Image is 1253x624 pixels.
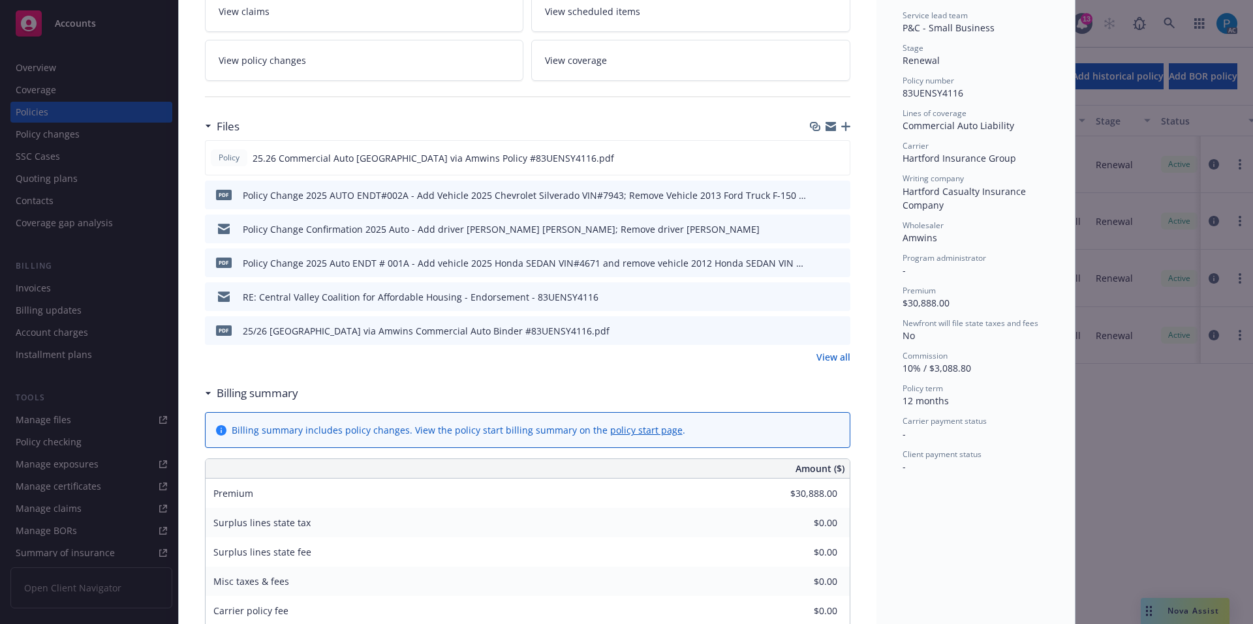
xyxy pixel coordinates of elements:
[243,290,598,304] div: RE: Central Valley Coalition for Affordable Housing - Endorsement - 83UENSY4116
[216,258,232,267] span: pdf
[216,190,232,200] span: pdf
[903,220,944,231] span: Wholesaler
[903,22,995,34] span: P&C - Small Business
[243,256,807,270] div: Policy Change 2025 Auto ENDT # 001A - Add vehicle 2025 Honda SEDAN VIN#4671 and remove vehicle 20...
[812,151,822,165] button: download file
[531,40,850,81] a: View coverage
[903,231,937,244] span: Amwins
[232,423,685,437] div: Billing summary includes policy changes. View the policy start billing summary on the .
[903,108,967,119] span: Lines of coverage
[833,290,845,304] button: preview file
[833,222,845,236] button: preview file
[903,185,1029,211] span: Hartford Casualty Insurance Company
[216,152,242,164] span: Policy
[833,256,845,270] button: preview file
[833,188,845,202] button: preview file
[545,53,607,67] span: View coverage
[760,601,845,621] input: 0.00
[903,264,906,276] span: -
[903,10,968,21] span: Service lead team
[903,87,963,99] span: 83UENSY4116
[903,152,1016,164] span: Hartford Insurance Group
[833,151,844,165] button: preview file
[213,516,311,529] span: Surplus lines state tax
[219,53,306,67] span: View policy changes
[243,222,760,236] div: Policy Change Confirmation 2025 Auto - Add driver [PERSON_NAME] [PERSON_NAME]; Remove driver [PER...
[903,119,1049,132] div: Commercial Auto Liability
[205,385,298,402] div: Billing summary
[205,40,524,81] a: View policy changes
[610,424,683,436] a: policy start page
[545,5,640,18] span: View scheduled items
[903,383,943,394] span: Policy term
[760,572,845,591] input: 0.00
[253,151,614,165] span: 25.26 Commercial Auto [GEOGRAPHIC_DATA] via Amwins Policy #83UENSY4116.pdf
[205,118,240,135] div: Files
[217,385,298,402] h3: Billing summary
[760,513,845,533] input: 0.00
[903,329,915,342] span: No
[903,285,936,296] span: Premium
[760,542,845,562] input: 0.00
[243,188,807,202] div: Policy Change 2025 AUTO ENDT#002A - Add Vehicle 2025 Chevrolet Silverado VIN#7943; Remove Vehicle...
[760,484,845,503] input: 0.00
[903,318,1038,329] span: Newfront will file state taxes and fees
[243,324,610,338] div: 25/26 [GEOGRAPHIC_DATA] via Amwins Commercial Auto Binder #83UENSY4116.pdf
[903,297,950,309] span: $30,888.00
[812,324,823,338] button: download file
[812,256,823,270] button: download file
[213,575,289,587] span: Misc taxes & fees
[903,362,971,374] span: 10% / $3,088.80
[903,173,964,184] span: Writing company
[903,415,987,426] span: Carrier payment status
[812,188,823,202] button: download file
[816,350,850,364] a: View all
[903,54,940,67] span: Renewal
[216,325,232,335] span: pdf
[213,487,253,499] span: Premium
[213,604,288,617] span: Carrier policy fee
[796,462,844,475] span: Amount ($)
[812,290,823,304] button: download file
[903,350,948,361] span: Commission
[903,428,906,440] span: -
[833,324,845,338] button: preview file
[903,252,986,263] span: Program administrator
[812,222,823,236] button: download file
[217,118,240,135] h3: Files
[903,140,929,151] span: Carrier
[903,449,982,460] span: Client payment status
[219,5,270,18] span: View claims
[903,394,949,407] span: 12 months
[903,460,906,473] span: -
[213,546,311,558] span: Surplus lines state fee
[903,75,954,86] span: Policy number
[903,42,923,53] span: Stage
